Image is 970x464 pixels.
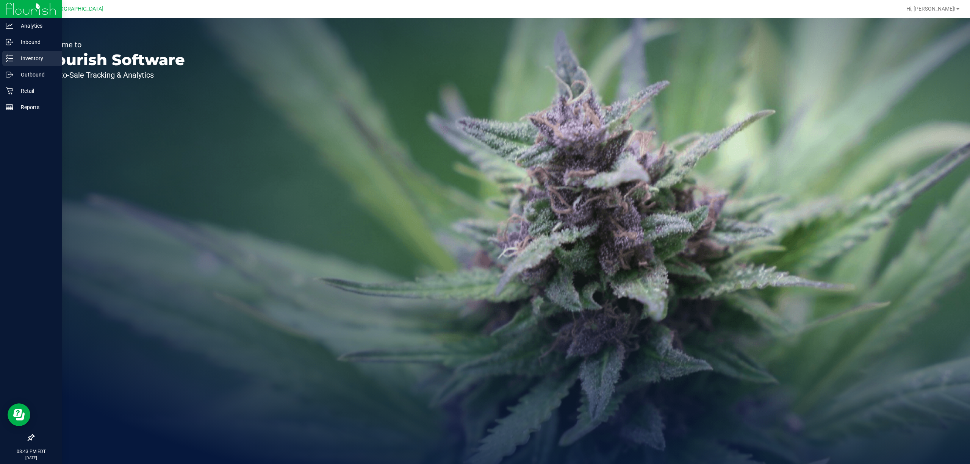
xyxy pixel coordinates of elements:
[6,87,13,95] inline-svg: Retail
[6,103,13,111] inline-svg: Reports
[6,55,13,62] inline-svg: Inventory
[3,455,59,461] p: [DATE]
[13,86,59,95] p: Retail
[8,403,30,426] iframe: Resource center
[6,22,13,30] inline-svg: Analytics
[13,103,59,112] p: Reports
[6,71,13,78] inline-svg: Outbound
[13,70,59,79] p: Outbound
[52,6,103,12] span: [GEOGRAPHIC_DATA]
[13,37,59,47] p: Inbound
[6,38,13,46] inline-svg: Inbound
[41,52,185,67] p: Flourish Software
[41,41,185,48] p: Welcome to
[13,54,59,63] p: Inventory
[13,21,59,30] p: Analytics
[41,71,185,79] p: Seed-to-Sale Tracking & Analytics
[3,448,59,455] p: 08:43 PM EDT
[906,6,956,12] span: Hi, [PERSON_NAME]!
